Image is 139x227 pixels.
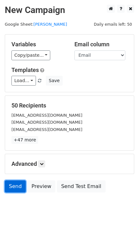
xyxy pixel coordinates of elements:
button: Save [46,76,62,86]
a: Copy/paste... [11,50,50,60]
small: Google Sheet: [5,22,67,27]
a: Templates [11,67,39,73]
h5: Advanced [11,160,128,167]
a: Load... [11,76,36,86]
h5: Email column [74,41,128,48]
h2: New Campaign [5,5,134,16]
small: [EMAIL_ADDRESS][DOMAIN_NAME] [11,113,82,118]
h5: Variables [11,41,65,48]
small: [EMAIL_ADDRESS][DOMAIN_NAME] [11,127,82,132]
a: Daily emails left: 50 [92,22,134,27]
iframe: Chat Widget [107,197,139,227]
a: +47 more [11,136,38,144]
a: Send [5,180,26,192]
a: Preview [27,180,55,192]
small: [EMAIL_ADDRESS][DOMAIN_NAME] [11,120,82,125]
a: [PERSON_NAME] [33,22,67,27]
a: Send Test Email [57,180,105,192]
span: Daily emails left: 50 [92,21,134,28]
h5: 50 Recipients [11,102,128,109]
